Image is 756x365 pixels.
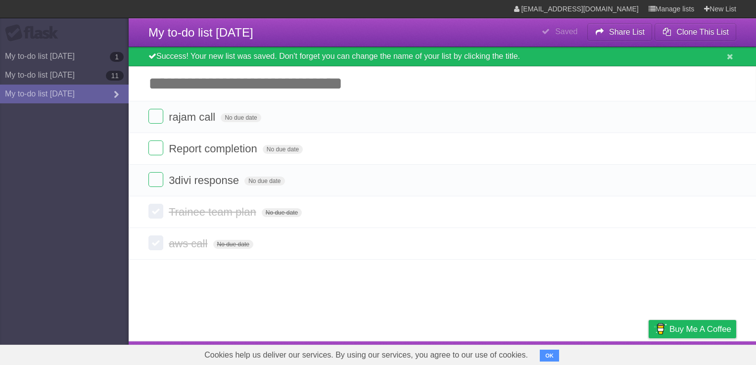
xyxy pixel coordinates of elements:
[609,28,645,36] b: Share List
[5,24,64,42] div: Flask
[676,28,729,36] b: Clone This List
[221,113,261,122] span: No due date
[148,109,163,124] label: Done
[602,344,624,363] a: Terms
[262,208,302,217] span: No due date
[169,142,260,155] span: Report completion
[169,174,241,186] span: 3divi response
[555,27,577,36] b: Saved
[550,344,590,363] a: Developers
[244,177,284,185] span: No due date
[129,47,756,66] div: Success! Your new list was saved. Don't forget you can change the name of your list by clicking t...
[169,206,259,218] span: Trainee team plan
[655,23,736,41] button: Clone This List
[169,237,210,250] span: aws call
[148,140,163,155] label: Done
[263,145,303,154] span: No due date
[654,320,667,337] img: Buy me a coffee
[194,345,538,365] span: Cookies help us deliver our services. By using our services, you agree to our use of cookies.
[540,350,559,362] button: OK
[649,320,736,338] a: Buy me a coffee
[148,26,253,39] span: My to-do list [DATE]
[636,344,661,363] a: Privacy
[148,172,163,187] label: Done
[148,235,163,250] label: Done
[669,320,731,338] span: Buy me a coffee
[213,240,253,249] span: No due date
[587,23,653,41] button: Share List
[674,344,736,363] a: Suggest a feature
[110,52,124,62] b: 1
[148,204,163,219] label: Done
[169,111,218,123] span: rajam call
[517,344,538,363] a: About
[106,71,124,81] b: 11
